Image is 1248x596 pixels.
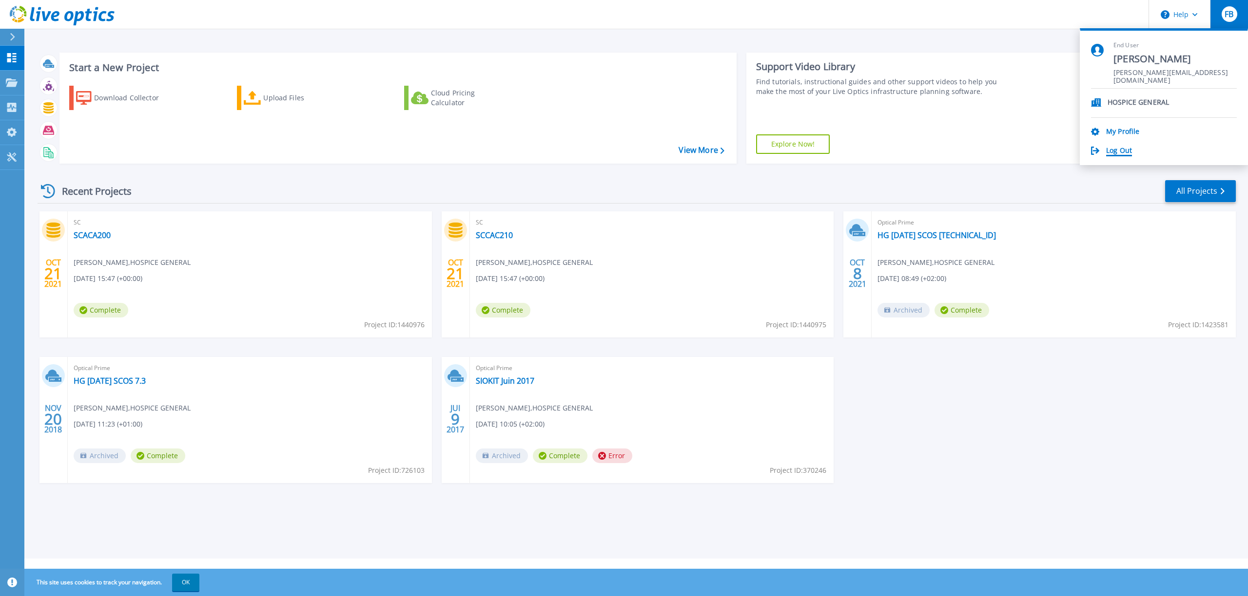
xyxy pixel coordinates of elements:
span: [PERSON_NAME] , HOSPICE GENERAL [476,257,593,268]
span: [DATE] 10:05 (+02:00) [476,419,545,429]
span: Archived [476,448,528,463]
span: [DATE] 11:23 (+01:00) [74,419,142,429]
span: Error [592,448,632,463]
span: Archived [877,303,930,317]
span: 8 [853,269,862,278]
span: This site uses cookies to track your navigation. [27,574,199,591]
a: HG [DATE] SCOS [TECHNICAL_ID] [877,230,996,240]
span: Project ID: 1440975 [766,319,826,330]
a: HG [DATE] SCOS 7.3 [74,376,146,386]
a: SCACA200 [74,230,111,240]
span: [PERSON_NAME] , HOSPICE GENERAL [476,403,593,413]
div: OCT 2021 [446,256,465,291]
div: JUI 2017 [446,401,465,437]
span: 21 [447,269,464,278]
span: [DATE] 15:47 (+00:00) [74,273,142,284]
span: Complete [74,303,128,317]
span: Complete [131,448,185,463]
span: Complete [935,303,989,317]
span: [PERSON_NAME] , HOSPICE GENERAL [877,257,994,268]
span: 20 [44,415,62,423]
div: OCT 2021 [44,256,62,291]
div: Download Collector [94,88,172,108]
a: Upload Files [237,86,346,110]
span: [DATE] 15:47 (+00:00) [476,273,545,284]
span: SC [74,217,426,228]
span: 21 [44,269,62,278]
div: NOV 2018 [44,401,62,437]
div: Find tutorials, instructional guides and other support videos to help you make the most of your L... [756,77,1009,96]
a: Cloud Pricing Calculator [404,86,513,110]
a: Download Collector [69,86,178,110]
span: Project ID: 1423581 [1168,319,1228,330]
a: All Projects [1165,180,1236,202]
div: OCT 2021 [848,256,867,291]
button: OK [172,574,199,591]
span: [PERSON_NAME][EMAIL_ADDRESS][DOMAIN_NAME] [1113,69,1237,78]
span: Archived [74,448,126,463]
a: View More [679,146,724,155]
a: SCCAC210 [476,230,513,240]
a: Explore Now! [756,134,830,154]
span: 9 [451,415,460,423]
span: Complete [476,303,530,317]
a: My Profile [1106,128,1139,137]
span: [PERSON_NAME] [1113,53,1237,66]
span: [DATE] 08:49 (+02:00) [877,273,946,284]
span: Optical Prime [877,217,1230,228]
span: Project ID: 1440976 [364,319,425,330]
a: Log Out [1106,147,1132,156]
span: [PERSON_NAME] , HOSPICE GENERAL [74,403,191,413]
span: [PERSON_NAME] , HOSPICE GENERAL [74,257,191,268]
div: Recent Projects [38,179,145,203]
div: Support Video Library [756,60,1009,73]
p: HOSPICE GENERAL [1108,98,1169,108]
span: Complete [533,448,587,463]
span: Optical Prime [476,363,828,373]
h3: Start a New Project [69,62,724,73]
div: Upload Files [263,88,341,108]
div: Cloud Pricing Calculator [431,88,509,108]
span: FB [1225,10,1233,18]
span: Project ID: 370246 [770,465,826,476]
a: SIOKIT Juin 2017 [476,376,534,386]
span: End User [1113,41,1237,50]
span: SC [476,217,828,228]
span: Project ID: 726103 [368,465,425,476]
span: Optical Prime [74,363,426,373]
